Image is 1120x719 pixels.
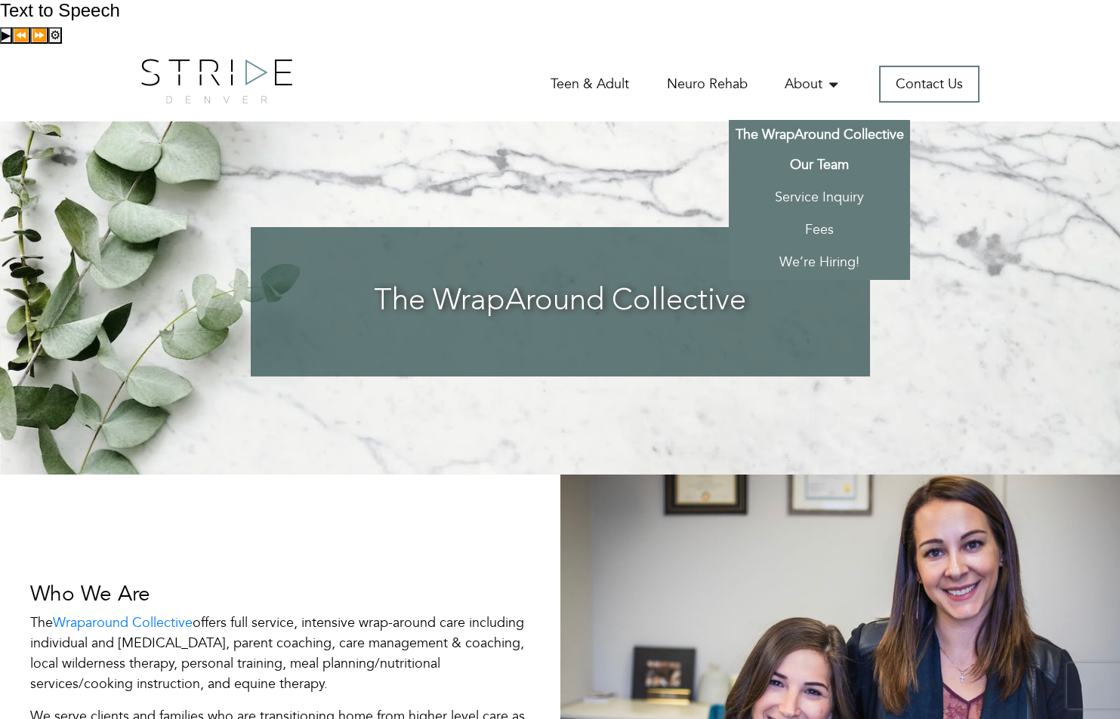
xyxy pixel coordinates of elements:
[729,120,910,150] a: The WrapAround Collective
[141,59,292,103] img: logo.png
[281,284,840,320] h3: The WrapAround Collective
[879,66,980,103] a: Contact Us
[30,582,530,607] h3: Who We Are
[30,613,530,694] p: The offers full service, intensive wrap-around care including individual and [MEDICAL_DATA], pare...
[729,150,910,183] a: Our Team
[729,247,910,280] a: We’re Hiring!
[30,27,48,44] button: Forward
[729,215,910,247] a: Fees
[551,75,629,94] a: Teen & Adult
[729,183,910,215] a: Service Inquiry
[53,613,193,632] a: Wraparound Collective
[12,27,30,44] button: Previous
[48,27,62,44] button: Settings
[785,75,841,94] a: About
[667,75,748,94] a: Neuro Rehab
